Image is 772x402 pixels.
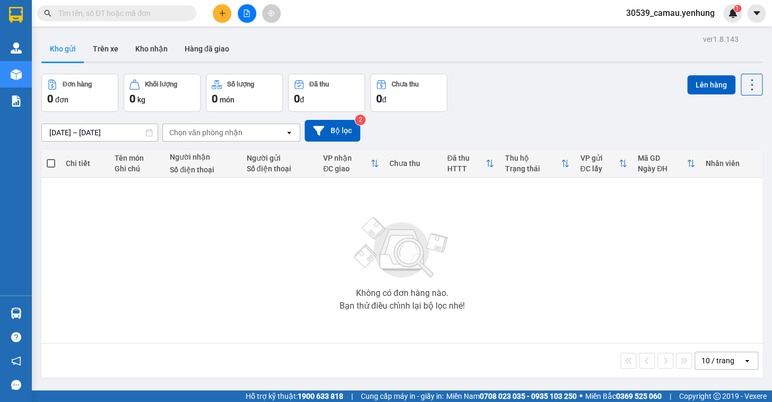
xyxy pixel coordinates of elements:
[305,120,360,142] button: Bộ lọc
[505,164,561,173] div: Trạng thái
[213,4,231,23] button: plus
[376,92,382,105] span: 0
[169,127,242,138] div: Chọn văn phòng nhận
[66,159,104,168] div: Chi tiết
[638,164,687,173] div: Ngày ĐH
[309,81,329,88] div: Đã thu
[670,390,671,402] span: |
[447,154,486,162] div: Đã thu
[389,159,437,168] div: Chưa thu
[41,36,84,62] button: Kho gửi
[238,4,256,23] button: file-add
[170,165,236,174] div: Số điện thoại
[176,36,238,62] button: Hàng đã giao
[505,154,561,162] div: Thu hộ
[706,159,757,168] div: Nhân viên
[339,302,464,310] div: Bạn thử điều chỉnh lại bộ lọc nhé!
[206,74,283,112] button: Số lượng0món
[632,150,700,178] th: Toggle SortBy
[323,164,370,173] div: ĐC giao
[44,10,51,17] span: search
[298,392,343,400] strong: 1900 633 818
[580,154,619,162] div: VP gửi
[84,36,127,62] button: Trên xe
[585,390,662,402] span: Miền Bắc
[735,5,739,12] span: 1
[687,75,735,94] button: Lên hàng
[115,154,159,162] div: Tên món
[11,380,21,390] span: message
[246,390,343,402] span: Hỗ trợ kỹ thuật:
[747,4,766,23] button: caret-down
[9,7,23,23] img: logo-vxr
[349,211,455,285] img: svg+xml;base64,PHN2ZyBjbGFzcz0ibGlzdC1wbHVnX19zdmciIHhtbG5zPSJodHRwOi8vd3d3LnczLm9yZy8yMDAwL3N2Zy...
[579,394,583,398] span: ⚪️
[743,356,751,365] svg: open
[41,74,118,112] button: Đơn hàng0đơn
[11,308,22,319] img: warehouse-icon
[11,95,22,107] img: solution-icon
[499,150,575,178] th: Toggle SortBy
[127,36,176,62] button: Kho nhận
[447,164,486,173] div: HTTT
[618,6,723,20] span: 30539_camau.yenhung
[129,92,135,105] span: 0
[370,74,447,112] button: Chưa thu0đ
[361,390,444,402] span: Cung cấp máy in - giấy in:
[318,150,384,178] th: Toggle SortBy
[170,153,236,161] div: Người nhận
[734,5,741,12] sup: 1
[323,154,370,162] div: VP nhận
[11,332,21,342] span: question-circle
[247,154,313,162] div: Người gửi
[58,7,184,19] input: Tìm tên, số ĐT hoặc mã đơn
[703,33,739,45] div: ver 1.8.143
[728,8,738,18] img: icon-new-feature
[63,81,92,88] div: Đơn hàng
[480,392,577,400] strong: 0708 023 035 - 0935 103 250
[42,124,158,141] input: Select a date range.
[47,92,53,105] span: 0
[262,4,281,23] button: aim
[580,164,619,173] div: ĐC lấy
[11,356,21,366] span: notification
[11,42,22,54] img: warehouse-icon
[219,10,226,17] span: plus
[442,150,500,178] th: Toggle SortBy
[212,92,218,105] span: 0
[616,392,662,400] strong: 0369 525 060
[220,95,235,104] span: món
[288,74,365,112] button: Đã thu0đ
[446,390,577,402] span: Miền Nam
[11,69,22,80] img: warehouse-icon
[294,92,300,105] span: 0
[300,95,304,104] span: đ
[124,74,201,112] button: Khối lượng0kg
[145,81,177,88] div: Khối lượng
[115,164,159,173] div: Ghi chú
[351,390,353,402] span: |
[382,95,386,104] span: đ
[575,150,632,178] th: Toggle SortBy
[55,95,68,104] span: đơn
[137,95,145,104] span: kg
[701,355,734,366] div: 10 / trang
[713,392,721,400] span: copyright
[247,164,313,173] div: Số điện thoại
[227,81,254,88] div: Số lượng
[267,10,275,17] span: aim
[243,10,250,17] span: file-add
[638,154,687,162] div: Mã GD
[752,8,761,18] span: caret-down
[355,115,366,125] sup: 2
[392,81,419,88] div: Chưa thu
[355,289,448,298] div: Không có đơn hàng nào.
[285,128,293,137] svg: open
